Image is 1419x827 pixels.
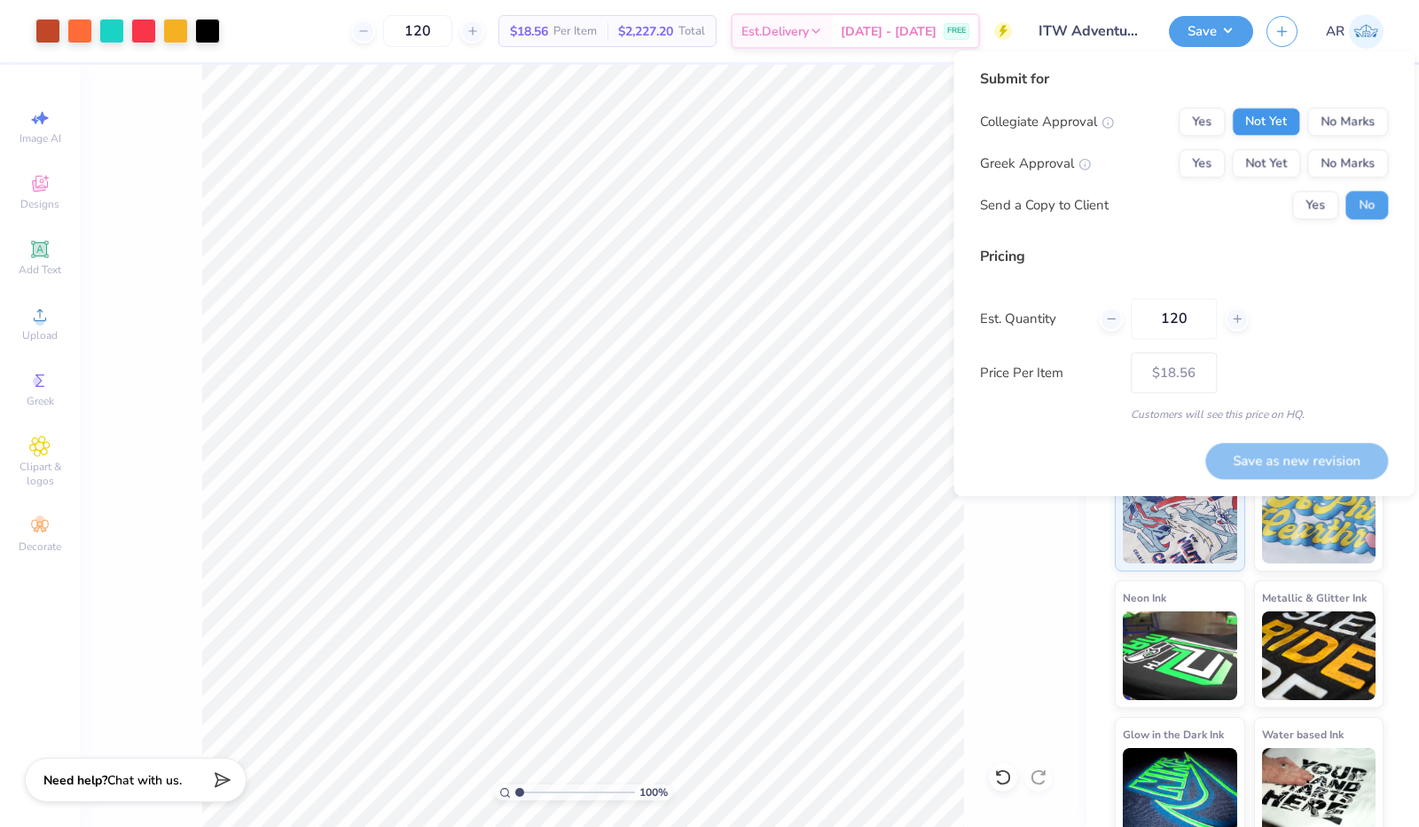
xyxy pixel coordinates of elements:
[947,25,966,37] span: FREE
[1123,588,1166,607] span: Neon Ink
[618,22,673,41] span: $2,227.20
[1123,611,1237,700] img: Neon Ink
[20,197,59,211] span: Designs
[20,131,61,146] span: Image AI
[1123,475,1237,563] img: Standard
[19,263,61,277] span: Add Text
[1262,475,1376,563] img: Puff Ink
[1131,298,1217,339] input: – –
[1232,149,1300,177] button: Not Yet
[1262,611,1376,700] img: Metallic & Glitter Ink
[43,772,107,789] strong: Need help?
[1307,149,1388,177] button: No Marks
[1169,16,1253,47] button: Save
[22,328,58,343] span: Upload
[980,154,1091,174] div: Greek Approval
[1262,588,1367,607] span: Metallic & Glitter Ink
[1345,191,1388,219] button: No
[1326,21,1345,42] span: AR
[980,68,1388,90] div: Submit for
[1326,14,1384,49] a: AR
[107,772,182,789] span: Chat with us.
[1307,107,1388,136] button: No Marks
[980,112,1114,132] div: Collegiate Approval
[9,460,71,488] span: Clipart & logos
[1292,191,1338,219] button: Yes
[1262,725,1344,744] span: Water based Ink
[383,15,452,47] input: – –
[1179,107,1225,136] button: Yes
[553,22,597,41] span: Per Item
[510,22,548,41] span: $18.56
[980,406,1388,422] div: Customers will see this price on HQ.
[1179,149,1225,177] button: Yes
[980,195,1109,216] div: Send a Copy to Client
[1025,13,1156,49] input: Untitled Design
[19,540,61,554] span: Decorate
[1349,14,1384,49] img: Alexandria Ruelos
[1123,725,1224,744] span: Glow in the Dark Ink
[678,22,705,41] span: Total
[980,309,1086,329] label: Est. Quantity
[1232,107,1300,136] button: Not Yet
[980,363,1117,383] label: Price Per Item
[27,394,54,408] span: Greek
[741,22,809,41] span: Est. Delivery
[841,22,937,41] span: [DATE] - [DATE]
[980,246,1388,267] div: Pricing
[639,784,668,800] span: 100 %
